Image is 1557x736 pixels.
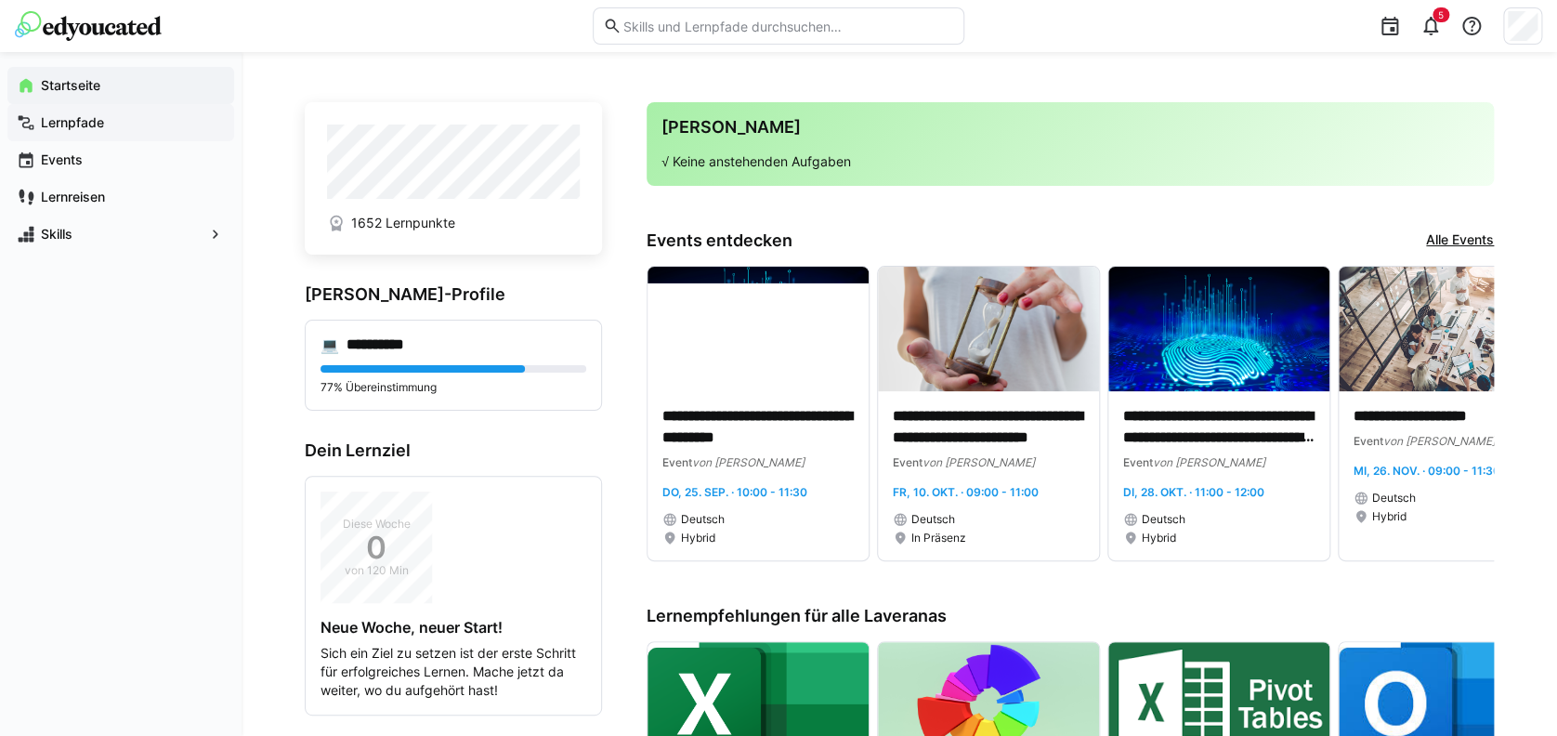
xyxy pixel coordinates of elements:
h3: Events entdecken [647,230,792,251]
p: 77% Übereinstimmung [321,380,586,395]
span: Deutsch [681,512,725,527]
img: image [648,267,869,391]
span: Deutsch [1372,491,1416,506]
h3: Lernempfehlungen für alle Laveranas [647,606,1494,626]
span: Di, 28. Okt. · 11:00 - 12:00 [1123,485,1264,499]
span: Do, 25. Sep. · 10:00 - 11:30 [662,485,807,499]
span: 5 [1438,9,1444,20]
span: Deutsch [1142,512,1185,527]
span: Event [662,455,692,469]
div: 💻️ [321,335,339,354]
span: 1652 Lernpunkte [351,214,455,232]
input: Skills und Lernpfade durchsuchen… [621,18,954,34]
span: Event [1354,434,1383,448]
span: Mi, 26. Nov. · 09:00 - 11:30 [1354,464,1500,478]
span: Hybrid [1372,509,1407,524]
span: Hybrid [1142,531,1176,545]
span: Hybrid [681,531,715,545]
span: von [PERSON_NAME] [692,455,805,469]
span: Event [1123,455,1153,469]
h3: [PERSON_NAME] [661,117,1479,138]
img: image [1108,267,1329,391]
h3: Dein Lernziel [305,440,602,461]
span: In Präsenz [911,531,966,545]
span: Deutsch [911,512,955,527]
span: Fr, 10. Okt. · 09:00 - 11:00 [893,485,1039,499]
h3: [PERSON_NAME]-Profile [305,284,602,305]
p: Sich ein Ziel zu setzen ist der erste Schritt für erfolgreiches Lernen. Mache jetzt da weiter, wo... [321,644,586,700]
span: von [PERSON_NAME] [1383,434,1496,448]
span: Event [893,455,922,469]
a: Alle Events [1426,230,1494,251]
span: von [PERSON_NAME] [922,455,1035,469]
h4: Neue Woche, neuer Start! [321,618,586,637]
p: √ Keine anstehenden Aufgaben [661,152,1479,171]
span: von [PERSON_NAME] [1153,455,1265,469]
img: image [878,267,1099,391]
